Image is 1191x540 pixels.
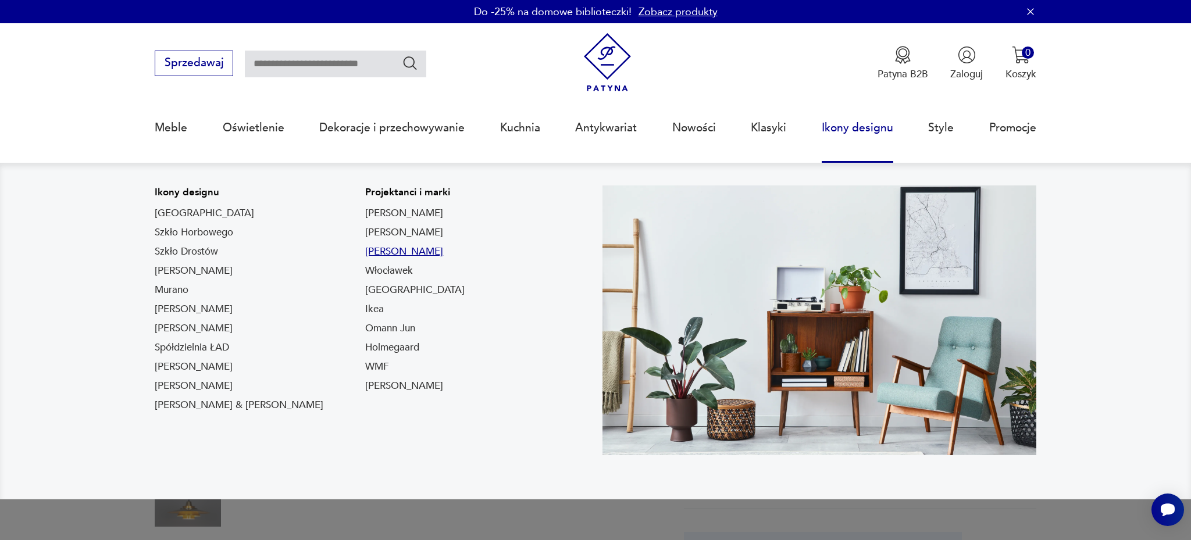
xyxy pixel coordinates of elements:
a: WMF [365,360,389,374]
a: Antykwariat [575,101,637,155]
a: Oświetlenie [223,101,284,155]
a: Ikona medaluPatyna B2B [878,46,928,81]
button: Patyna B2B [878,46,928,81]
img: Ikonka użytkownika [958,46,976,64]
a: [PERSON_NAME] [365,206,443,220]
a: Szkło Drostów [155,245,218,259]
a: [PERSON_NAME] [365,226,443,239]
a: [PERSON_NAME] [155,264,233,278]
a: [PERSON_NAME] [155,302,233,316]
p: Ikony designu [155,185,323,199]
p: Projektanci i marki [365,185,465,199]
img: Meble [602,185,1036,455]
a: Kuchnia [500,101,540,155]
a: Meble [155,101,187,155]
a: [PERSON_NAME] [365,245,443,259]
a: Ikea [365,302,384,316]
a: Holmegaard [365,341,419,355]
a: [GEOGRAPHIC_DATA] [365,283,465,297]
img: Patyna - sklep z meblami i dekoracjami vintage [578,33,637,92]
a: [PERSON_NAME] & [PERSON_NAME] [155,398,323,412]
img: Ikona koszyka [1012,46,1030,64]
a: Dekoracje i przechowywanie [319,101,465,155]
a: Nowości [672,101,716,155]
a: Promocje [989,101,1036,155]
p: Koszyk [1005,67,1036,81]
a: [GEOGRAPHIC_DATA] [155,206,254,220]
a: Włocławek [365,264,413,278]
a: Sprzedawaj [155,59,233,69]
a: Ikony designu [822,101,893,155]
a: Murano [155,283,188,297]
a: [PERSON_NAME] [155,379,233,393]
a: [PERSON_NAME] [155,321,233,335]
button: Zaloguj [950,46,983,81]
p: Do -25% na domowe biblioteczki! [474,5,632,19]
a: [PERSON_NAME] [155,360,233,374]
a: Style [928,101,954,155]
a: Omann Jun [365,321,415,335]
iframe: Smartsupp widget button [1151,493,1184,526]
p: Zaloguj [950,67,983,81]
button: Szukaj [402,55,419,71]
button: Sprzedawaj [155,51,233,76]
a: Zobacz produkty [639,5,718,19]
img: Ikona medalu [894,46,912,64]
a: [PERSON_NAME] [365,379,443,393]
a: Klasyki [751,101,786,155]
a: Szkło Horbowego [155,226,233,239]
a: Spółdzielnia ŁAD [155,341,229,355]
p: Patyna B2B [878,67,928,81]
button: 0Koszyk [1005,46,1036,81]
div: 0 [1022,47,1034,59]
